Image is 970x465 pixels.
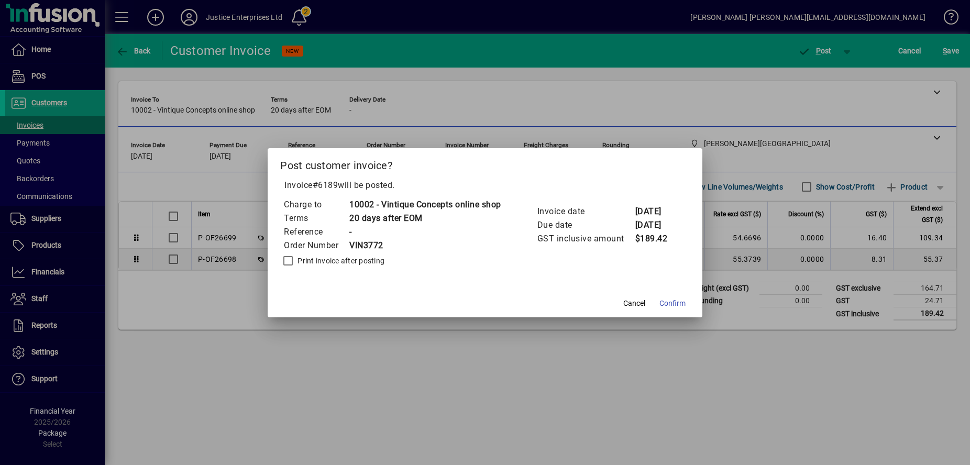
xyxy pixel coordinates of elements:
td: 10002 - Vintique Concepts online shop [349,198,501,212]
button: Confirm [655,294,690,313]
td: $189.42 [635,232,677,246]
span: Cancel [623,298,645,309]
span: Confirm [659,298,686,309]
td: Reference [283,225,349,239]
td: - [349,225,501,239]
h2: Post customer invoice? [268,148,702,179]
td: Invoice date [537,205,635,218]
td: GST inclusive amount [537,232,635,246]
td: 20 days after EOM [349,212,501,225]
label: Print invoice after posting [295,256,384,266]
td: Terms [283,212,349,225]
button: Cancel [618,294,651,313]
td: [DATE] [635,218,677,232]
td: Due date [537,218,635,232]
td: VIN3772 [349,239,501,252]
p: Invoice will be posted . [280,179,690,192]
td: Order Number [283,239,349,252]
span: #6189 [313,180,338,190]
td: Charge to [283,198,349,212]
td: [DATE] [635,205,677,218]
